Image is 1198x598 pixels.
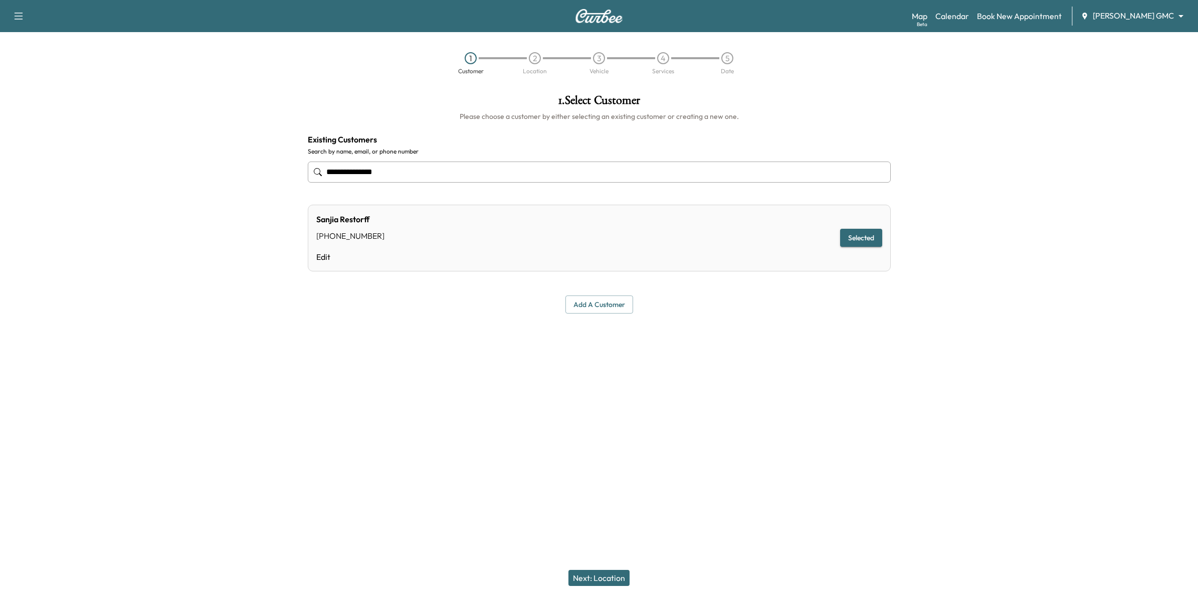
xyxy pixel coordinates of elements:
[657,52,669,64] div: 4
[308,147,891,156] label: Search by name, email, or phone number
[912,10,927,22] a: MapBeta
[593,52,605,64] div: 3
[523,68,547,74] div: Location
[458,68,484,74] div: Customer
[316,230,384,242] div: [PHONE_NUMBER]
[308,111,891,121] h6: Please choose a customer by either selecting an existing customer or creating a new one.
[316,251,384,263] a: Edit
[721,52,733,64] div: 5
[1093,10,1174,22] span: [PERSON_NAME] GMC
[589,68,609,74] div: Vehicle
[840,229,882,247] button: Selected
[529,52,541,64] div: 2
[568,570,630,586] button: Next: Location
[575,9,623,23] img: Curbee Logo
[721,68,734,74] div: Date
[977,10,1062,22] a: Book New Appointment
[565,295,633,314] button: Add a customer
[308,94,891,111] h1: 1 . Select Customer
[308,133,891,145] h4: Existing Customers
[316,213,384,225] div: Sanjia Restorff
[652,68,674,74] div: Services
[917,21,927,28] div: Beta
[465,52,477,64] div: 1
[935,10,969,22] a: Calendar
